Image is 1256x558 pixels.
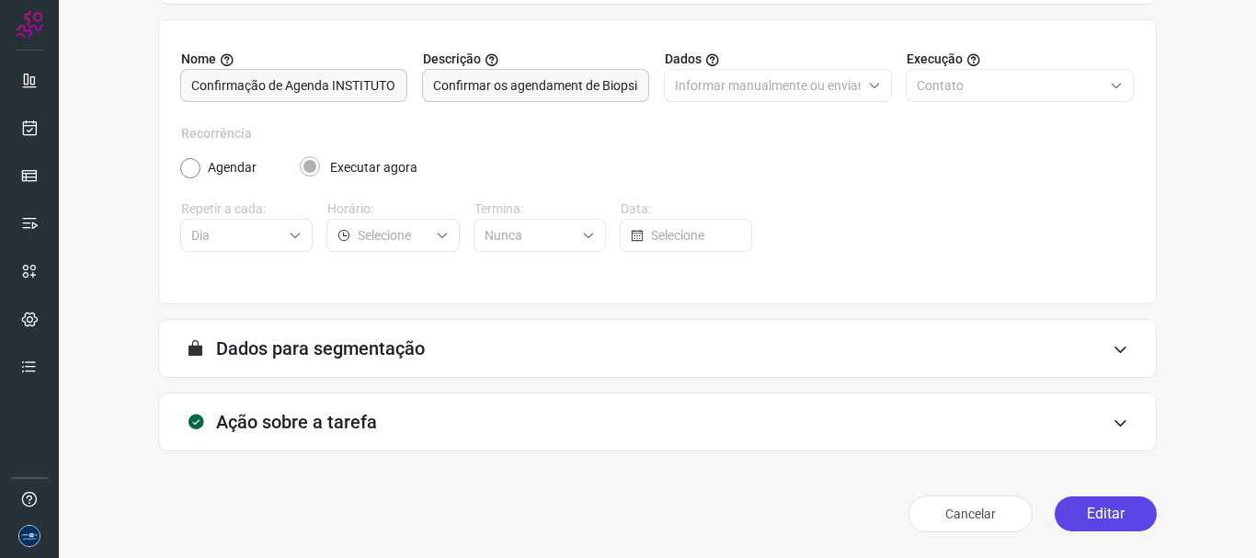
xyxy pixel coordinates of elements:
label: Repetir a cada: [181,199,313,219]
span: Nome [181,50,216,69]
h3: Dados para segmentação [216,337,425,359]
button: Editar [1055,496,1157,531]
label: Termina: [474,199,606,219]
input: Forneça uma breve descrição da sua tarefa. [433,70,638,101]
input: Selecione [191,220,281,251]
input: Selecione [485,220,575,251]
label: Agendar [208,158,257,177]
input: Selecione [651,220,740,251]
label: Data: [621,199,752,219]
label: Executar agora [330,158,417,177]
img: d06bdf07e729e349525d8f0de7f5f473.png [18,525,40,547]
input: Selecione [358,220,428,251]
label: Recorrência [181,124,1134,143]
label: Horário: [327,199,459,219]
input: Digite o nome para a sua tarefa. [191,70,396,101]
input: Selecione o tipo de envio [917,70,1102,101]
input: Selecione o tipo de envio [675,70,861,101]
h3: Ação sobre a tarefa [216,411,377,433]
span: Descrição [423,50,481,69]
span: Dados [665,50,702,69]
img: Logo [16,11,43,39]
button: Cancelar [908,495,1033,532]
span: Execução [907,50,963,69]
